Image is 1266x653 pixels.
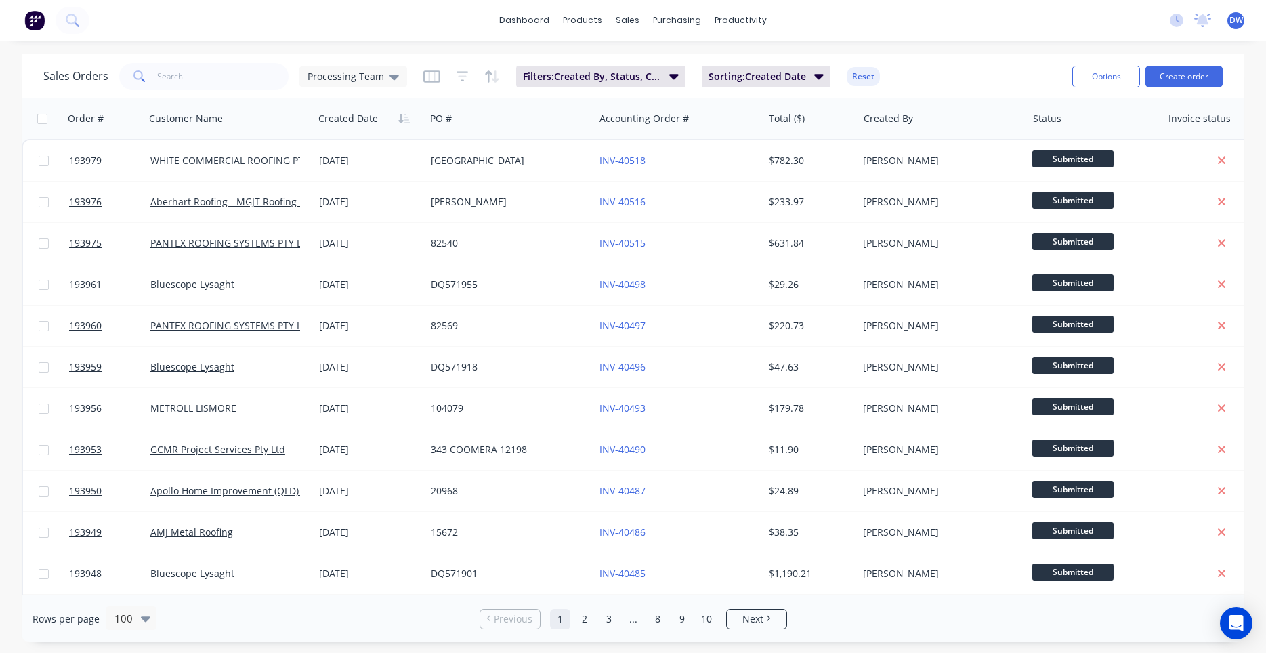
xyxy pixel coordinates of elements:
[492,10,556,30] a: dashboard
[474,609,793,629] ul: Pagination
[150,319,314,332] a: PANTEX ROOFING SYSTEMS PTY LTD
[69,236,102,250] span: 193975
[599,112,689,125] div: Accounting Order #
[24,10,45,30] img: Factory
[623,609,643,629] a: Jump forward
[431,402,581,415] div: 104079
[69,484,102,498] span: 193950
[769,112,805,125] div: Total ($)
[742,612,763,626] span: Next
[863,154,1013,167] div: [PERSON_NAME]
[431,443,581,457] div: 343 COOMERA 12198
[863,402,1013,415] div: [PERSON_NAME]
[69,567,102,581] span: 193948
[1032,357,1114,374] span: Submitted
[431,360,581,374] div: DQ571918
[150,360,234,373] a: Bluescope Lysaght
[150,526,233,539] a: AMJ Metal Roofing
[1032,150,1114,167] span: Submitted
[69,195,102,209] span: 193976
[599,195,646,208] a: INV-40516
[708,10,774,30] div: productivity
[69,595,150,635] a: 193944
[863,360,1013,374] div: [PERSON_NAME]
[599,609,619,629] a: Page 3
[550,609,570,629] a: Page 1 is your current page
[769,278,848,291] div: $29.26
[863,195,1013,209] div: [PERSON_NAME]
[727,612,786,626] a: Next page
[319,526,420,539] div: [DATE]
[319,195,420,209] div: [DATE]
[599,319,646,332] a: INV-40497
[1072,66,1140,87] button: Options
[319,443,420,457] div: [DATE]
[319,567,420,581] div: [DATE]
[69,319,102,333] span: 193960
[157,63,289,90] input: Search...
[1032,192,1114,209] span: Submitted
[150,402,236,415] a: METROLL LISMORE
[69,223,150,264] a: 193975
[864,112,913,125] div: Created By
[149,112,223,125] div: Customer Name
[696,609,717,629] a: Page 10
[863,567,1013,581] div: [PERSON_NAME]
[516,66,685,87] button: Filters:Created By, Status, Created Date
[599,443,646,456] a: INV-40490
[33,612,100,626] span: Rows per page
[69,154,102,167] span: 193979
[68,112,104,125] div: Order #
[69,182,150,222] a: 193976
[69,402,102,415] span: 193956
[69,526,102,539] span: 193949
[523,70,661,83] span: Filters: Created By, Status, Created Date
[599,402,646,415] a: INV-40493
[319,402,420,415] div: [DATE]
[769,360,848,374] div: $47.63
[150,278,234,291] a: Bluescope Lysaght
[702,66,830,87] button: Sorting:Created Date
[769,402,848,415] div: $179.78
[769,195,848,209] div: $233.97
[494,612,532,626] span: Previous
[863,443,1013,457] div: [PERSON_NAME]
[480,612,540,626] a: Previous page
[1032,522,1114,539] span: Submitted
[599,236,646,249] a: INV-40515
[431,484,581,498] div: 20968
[599,526,646,539] a: INV-40486
[769,526,848,539] div: $38.35
[769,567,848,581] div: $1,190.21
[1032,564,1114,581] span: Submitted
[769,154,848,167] div: $782.30
[1229,14,1243,26] span: DW
[599,278,646,291] a: INV-40498
[150,236,314,249] a: PANTEX ROOFING SYSTEMS PTY LTD
[599,567,646,580] a: INV-40485
[1032,481,1114,498] span: Submitted
[863,484,1013,498] div: [PERSON_NAME]
[319,360,420,374] div: [DATE]
[308,69,384,83] span: Processing Team
[319,319,420,333] div: [DATE]
[646,10,708,30] div: purchasing
[863,526,1013,539] div: [PERSON_NAME]
[431,236,581,250] div: 82540
[599,484,646,497] a: INV-40487
[43,70,108,83] h1: Sales Orders
[431,154,581,167] div: [GEOGRAPHIC_DATA]
[863,236,1013,250] div: [PERSON_NAME]
[672,609,692,629] a: Page 9
[847,67,880,86] button: Reset
[769,236,848,250] div: $631.84
[431,195,581,209] div: [PERSON_NAME]
[69,388,150,429] a: 193956
[431,526,581,539] div: 15672
[319,154,420,167] div: [DATE]
[69,512,150,553] a: 193949
[556,10,609,30] div: products
[69,443,102,457] span: 193953
[1145,66,1223,87] button: Create order
[69,471,150,511] a: 193950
